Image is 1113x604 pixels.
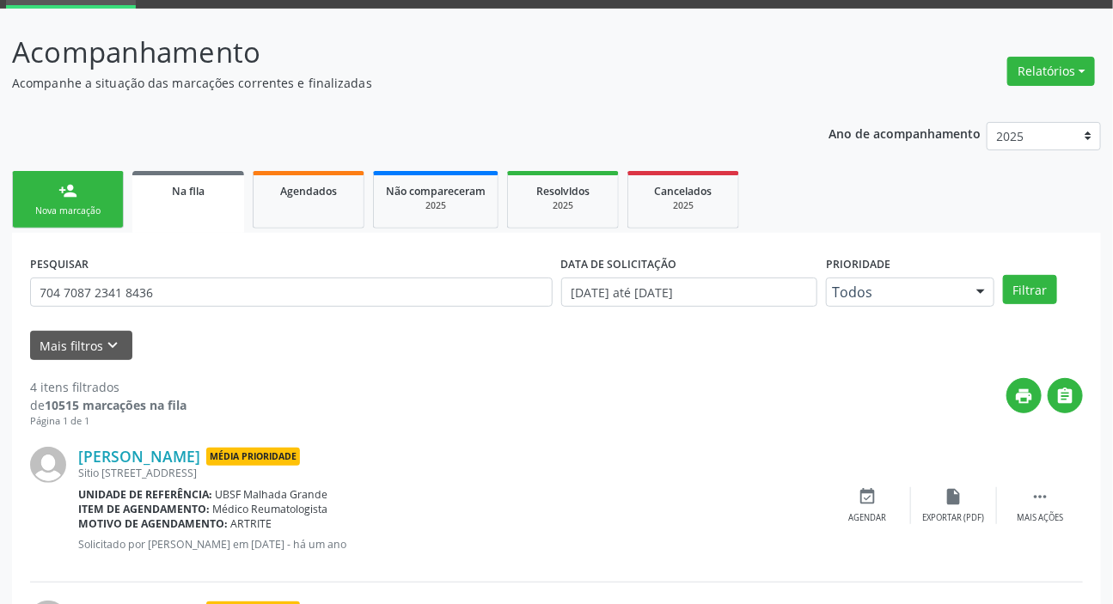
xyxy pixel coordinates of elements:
p: Solicitado por [PERSON_NAME] em [DATE] - há um ano [78,537,825,552]
label: Prioridade [826,251,890,278]
div: de [30,396,187,414]
button: Filtrar [1003,275,1057,304]
i: insert_drive_file [945,487,963,506]
b: Item de agendamento: [78,502,210,516]
div: 2025 [520,199,606,212]
div: 2025 [386,199,486,212]
span: Cancelados [655,184,712,198]
button:  [1048,378,1083,413]
div: 2025 [640,199,726,212]
a: [PERSON_NAME] [78,447,200,466]
p: Acompanhamento [12,31,774,74]
span: UBSF Malhada Grande [216,487,328,502]
span: Todos [832,284,959,301]
div: 4 itens filtrados [30,378,187,396]
span: Médico Reumatologista [213,502,328,516]
i: keyboard_arrow_down [104,336,123,355]
div: Exportar (PDF) [923,512,985,524]
button: Relatórios [1007,57,1095,86]
div: Nova marcação [25,204,111,217]
p: Ano de acompanhamento [829,122,981,143]
span: Não compareceram [386,184,486,198]
div: Agendar [849,512,887,524]
strong: 10515 marcações na fila [45,397,187,413]
b: Motivo de agendamento: [78,516,228,531]
div: person_add [58,181,77,200]
span: Na fila [172,184,205,198]
div: Página 1 de 1 [30,414,187,429]
button: print [1006,378,1042,413]
span: ARTRITE [231,516,272,531]
div: Sitio [STREET_ADDRESS] [78,466,825,480]
img: img [30,447,66,483]
label: DATA DE SOLICITAÇÃO [561,251,677,278]
div: Mais ações [1017,512,1063,524]
button: Mais filtroskeyboard_arrow_down [30,331,132,361]
i: event_available [859,487,878,506]
p: Acompanhe a situação das marcações correntes e finalizadas [12,74,774,92]
input: Nome, CNS [30,278,553,307]
span: Resolvidos [536,184,590,198]
span: Média Prioridade [206,448,300,466]
b: Unidade de referência: [78,487,212,502]
i: print [1015,387,1034,406]
i:  [1056,387,1075,406]
span: Agendados [280,184,337,198]
i:  [1030,487,1049,506]
input: Selecione um intervalo [561,278,818,307]
label: PESQUISAR [30,251,89,278]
